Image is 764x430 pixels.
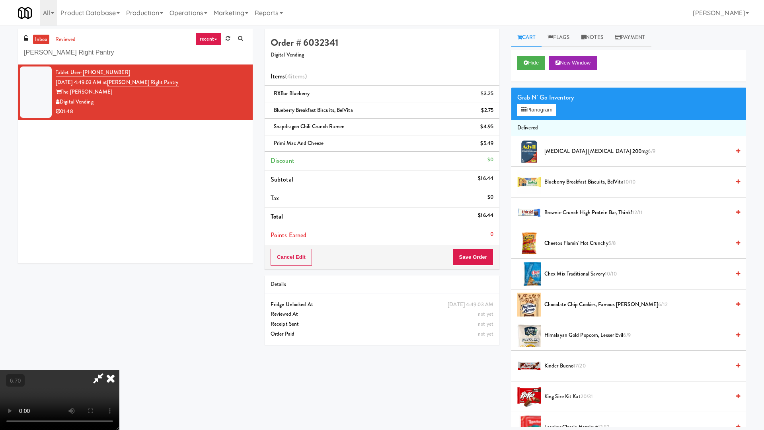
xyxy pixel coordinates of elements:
[274,123,345,130] span: Snapdragon Chili Crunch Ramen
[478,310,493,318] span: not yet
[271,156,294,165] span: Discount
[271,175,293,184] span: Subtotal
[271,212,283,221] span: Total
[541,208,740,218] div: Brownie Crunch High Protein Bar, Think!12/11
[544,300,730,310] span: Chocolate Chip Cookies, Famous [PERSON_NAME]
[511,29,542,47] a: Cart
[56,97,247,107] div: Digital Vending
[478,330,493,338] span: not yet
[648,147,655,155] span: 6/9
[107,78,179,86] a: [PERSON_NAME] Right Pantry
[541,300,740,310] div: Chocolate Chip Cookies, Famous [PERSON_NAME]6/12
[481,106,493,115] div: $2.75
[544,269,730,279] span: Chex Mix Traditional Savory
[541,269,740,279] div: Chex Mix Traditional Savory10/10
[271,52,493,58] h5: Digital Vending
[274,106,353,114] span: Blueberry Breakfast Biscuits, belVita
[575,29,609,47] a: Notes
[608,239,616,247] span: 5/8
[285,72,307,81] span: (4 )
[542,29,575,47] a: Flags
[453,249,493,266] button: Save Order
[271,37,493,48] h4: Order # 6032341
[56,87,247,97] div: The [PERSON_NAME]
[291,72,305,81] ng-pluralize: items
[271,329,493,339] div: Order Paid
[623,331,630,339] span: 6/9
[511,120,746,137] li: Delivered
[271,300,493,310] div: Fridge Unlocked At
[658,301,667,308] span: 6/12
[544,177,730,187] span: Blueberry Breakfast Biscuits, belVita
[541,238,740,248] div: Cheetos Flamin' Hot Crunchy5/8
[56,68,130,76] a: Tablet User· [PHONE_NUMBER]
[56,78,107,86] span: [DATE] 4:49:03 AM at
[517,92,740,104] div: Grab N' Go Inventory
[18,64,253,120] li: Tablet User· [PHONE_NUMBER][DATE] 4:49:03 AM at[PERSON_NAME] Right PantryThe [PERSON_NAME]Digital...
[541,330,740,340] div: Himalayan Gold Popcorn, Lesser Evil6/9
[80,68,130,76] span: · [PHONE_NUMBER]
[581,393,593,400] span: 20/31
[480,122,493,132] div: $4.95
[541,177,740,187] div: Blueberry Breakfast Biscuits, belVita10/10
[541,392,740,402] div: King Size Kit Kat20/31
[544,238,730,248] span: Cheetos Flamin' Hot Crunchy
[573,362,586,369] span: 17/20
[56,107,247,117] div: 01:48
[517,56,545,70] button: Hide
[195,33,222,45] a: recent
[24,45,247,60] input: Search vision orders
[271,231,306,240] span: Points Earned
[541,361,740,371] div: Kinder Bueno17/20
[271,319,493,329] div: Receipt Sent
[541,147,740,156] div: [MEDICAL_DATA] [MEDICAL_DATA] 200mg6/9
[624,178,636,186] span: 10/10
[271,249,312,266] button: Cancel Edit
[274,139,324,147] span: Primi Mac and Cheeze
[478,211,493,221] div: $16.44
[478,320,493,328] span: not yet
[448,300,493,310] div: [DATE] 4:49:03 AM
[271,72,307,81] span: Items
[18,6,32,20] img: Micromart
[487,192,493,202] div: $0
[478,174,493,184] div: $16.44
[609,29,651,47] a: Payment
[544,330,730,340] span: Himalayan Gold Popcorn, Lesser Evil
[490,229,493,239] div: 0
[544,147,730,156] span: [MEDICAL_DATA] [MEDICAL_DATA] 200mg
[53,35,78,45] a: reviewed
[517,104,556,116] button: Planogram
[480,139,493,149] div: $5.49
[271,309,493,319] div: Reviewed At
[544,361,730,371] span: Kinder Bueno
[632,209,643,216] span: 12/11
[549,56,597,70] button: New Window
[605,270,617,278] span: 10/10
[274,90,310,97] span: RXBar Blueberry
[544,392,730,402] span: King Size Kit Kat
[271,193,279,203] span: Tax
[33,35,49,45] a: inbox
[481,89,493,99] div: $3.25
[544,208,730,218] span: Brownie Crunch High Protein Bar, Think!
[487,155,493,165] div: $0
[271,279,493,289] div: Details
